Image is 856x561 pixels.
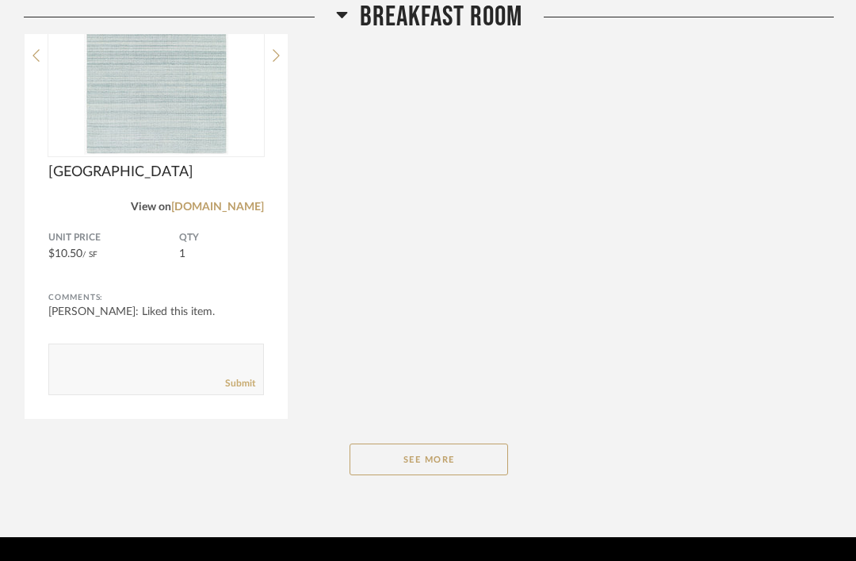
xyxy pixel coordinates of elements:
button: See More [350,444,508,475]
span: View on [131,202,171,213]
span: / SF [82,251,97,259]
a: [DOMAIN_NAME] [171,202,264,213]
span: QTY [179,232,264,244]
div: Comments: [48,290,264,305]
span: Unit Price [48,232,179,244]
span: [GEOGRAPHIC_DATA] [48,163,264,181]
span: $10.50 [48,248,82,259]
span: 1 [179,248,185,259]
a: Submit [225,377,255,390]
div: [PERSON_NAME]: Liked this item. [48,304,264,320]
